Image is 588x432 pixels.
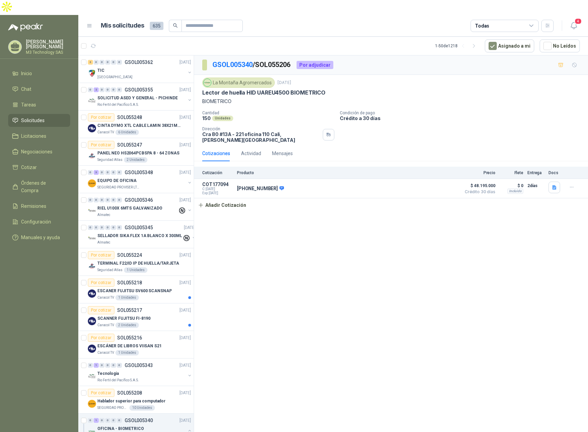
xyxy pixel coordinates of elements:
p: Entrega [527,170,544,175]
div: 2 Unidades [124,157,147,163]
div: Por cotizar [88,334,114,342]
span: Licitaciones [21,132,46,140]
h1: Mis solicitudes [101,21,144,31]
span: C: [DATE] [202,187,233,191]
span: Chat [21,85,31,93]
p: [DATE] [179,390,191,396]
a: Órdenes de Compra [8,177,70,197]
div: Por cotizar [88,113,114,121]
p: [DATE] [179,87,191,93]
p: GSOL005345 [125,225,153,230]
p: GSOL005348 [125,170,153,175]
p: [DATE] [179,252,191,259]
p: Caracol TV [97,295,114,300]
img: Company Logo [88,69,96,77]
p: SOL055216 [117,335,142,340]
div: 1 Unidades [115,295,139,300]
div: 0 [94,198,99,202]
p: GSOL005355 [125,87,153,92]
a: Cotizar [8,161,70,174]
a: Tareas [8,98,70,111]
button: 4 [568,20,580,32]
div: 0 [105,87,110,92]
a: Por cotizarSOL055224[DATE] Company LogoTERMINAL F22/ID IP DE HUELLA/TARJETASeguridad Atlas1 Unidades [78,248,194,276]
div: 1 - 50 de 1218 [435,40,479,51]
img: Company Logo [88,152,96,160]
p: ESCANER FUJITSU SV600 SCANSNAP [97,288,172,294]
img: Company Logo [88,345,96,353]
a: Por cotizarSOL055247[DATE] Company LogoPANEL NEO HS2064PCBSPA 8 - 64 ZONASSeguridad Atlas2 Unidades [78,138,194,166]
div: Por cotizar [88,389,114,397]
p: SOL055224 [117,253,142,257]
div: 1 Unidades [115,350,139,355]
div: Incluido [507,188,523,194]
div: 2 Unidades [115,322,139,328]
div: 0 [88,198,93,202]
div: 0 [111,225,116,230]
div: 0 [88,418,93,423]
div: 0 [88,363,93,368]
img: Company Logo [88,317,96,325]
span: Inicio [21,70,32,77]
span: Exp: [DATE] [202,191,233,195]
p: 2 días [527,182,544,190]
a: Chat [8,83,70,96]
p: Rio Fertil del Pacífico S.A.S. [97,102,139,107]
p: [DATE] [179,169,191,176]
div: 0 [94,225,99,230]
p: [DATE] [179,280,191,286]
p: [DATE] [179,307,191,314]
p: [DATE] [179,197,191,203]
div: 0 [88,225,93,230]
p: [PHONE_NUMBER] [237,186,284,192]
button: No Leídos [540,39,580,52]
a: 0 0 0 0 0 0 GSOL005346[DATE] Company LogoRIEL U100X 6MTS GALVANIZADOAlmatec [88,196,192,218]
div: 2 [94,87,99,92]
p: RIEL U100X 6MTS GALVANIZADO [97,205,162,212]
span: Órdenes de Compra [21,179,64,194]
p: Caracol TV [97,322,114,328]
a: 0 3 0 0 0 0 GSOL005348[DATE] Company LogoEQUIPO DE OFICINASEGURIDAD PROVISER LTDA [88,168,192,190]
p: [PERSON_NAME] [PERSON_NAME] [26,39,70,49]
span: search [173,23,178,28]
div: 0 [117,60,122,65]
div: 0 [105,198,110,202]
p: SOL055248 [117,115,142,120]
p: GSOL005346 [125,198,153,202]
p: [DATE] [179,114,191,121]
p: TERMINAL F22/ID IP DE HUELLA/TARJETA [97,260,179,267]
div: 0 [94,60,99,65]
p: SEGURIDAD PROVISER LTDA [97,405,128,411]
p: Tecnologia [97,370,119,377]
div: 0 [111,170,116,175]
div: Cotizaciones [202,150,230,157]
p: Dirección [202,127,320,131]
div: 0 [105,418,110,423]
p: Flete [499,170,523,175]
div: 0 [99,225,105,230]
span: 4 [574,18,582,24]
div: 1 [94,418,99,423]
div: 0 [99,60,105,65]
a: Licitaciones [8,130,70,143]
div: Por cotizar [88,141,114,149]
div: 3 [94,170,99,175]
img: Logo peakr [8,23,43,31]
div: 0 [117,198,122,202]
p: SOLICITUD ASEO Y GENERAL - PICHINDE [97,95,178,101]
a: Por cotizarSOL055217[DATE] Company LogoSCANNER FUJITSU FI-8190Caracol TV2 Unidades [78,303,194,331]
div: 1 Unidades [124,267,147,273]
img: Company Logo [88,262,96,270]
a: Manuales y ayuda [8,231,70,244]
p: / SOL055206 [212,60,291,70]
img: Company Logo [88,372,96,380]
p: Condición de pago [340,111,585,115]
a: 0 1 0 0 0 0 GSOL005343[DATE] Company LogoTecnologiaRio Fertil del Pacífico S.A.S. [88,361,192,383]
p: SELLADOR SIKA FLEX 1A BLANCO X 300ML [97,233,182,239]
img: Company Logo [88,400,96,408]
p: [DATE] [179,59,191,66]
div: Todas [475,22,489,30]
div: 0 [99,418,105,423]
p: CINTA DYMO XTL CABLE LAMIN 38X21MMBLANCO [97,122,182,129]
a: Por cotizarSOL055216[DATE] Company LogoESCÁNER DE LIBROS VIISAN S21Caracol TV1 Unidades [78,331,194,359]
